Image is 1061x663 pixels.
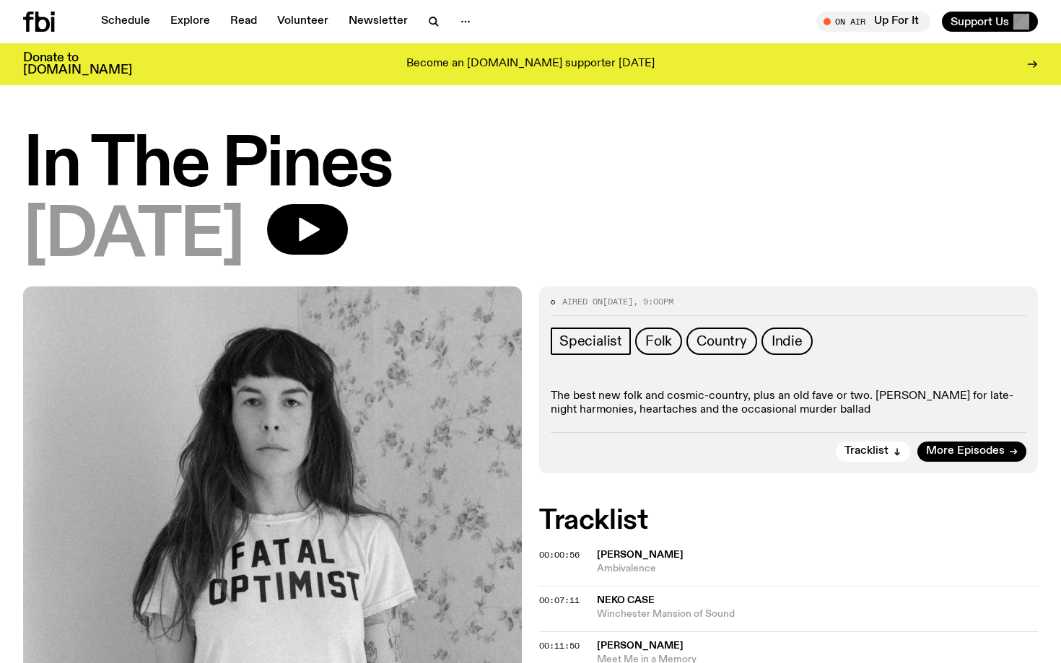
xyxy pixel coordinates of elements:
h3: Donate to [DOMAIN_NAME] [23,52,132,76]
button: Tracklist [836,442,910,462]
a: Folk [635,328,682,355]
span: Aired on [562,296,603,307]
p: The best new folk and cosmic-country, plus an old fave or two. [PERSON_NAME] for late-night harmo... [551,390,1026,417]
span: 00:00:56 [539,549,580,561]
span: Folk [645,333,672,349]
span: Support Us [951,15,1009,28]
h2: Tracklist [539,508,1038,534]
button: On AirUp For It [816,12,930,32]
span: [PERSON_NAME] [597,550,684,560]
a: Specialist [551,328,631,355]
span: Ambivalence [597,562,1038,576]
span: [PERSON_NAME] [597,641,684,651]
span: , 9:00pm [633,296,673,307]
a: Indie [761,328,813,355]
span: Neko Case [597,595,655,605]
span: [DATE] [23,204,244,269]
a: Newsletter [340,12,416,32]
a: Explore [162,12,219,32]
span: Specialist [559,333,622,349]
button: 00:11:50 [539,642,580,650]
span: [DATE] [603,296,633,307]
span: More Episodes [926,446,1005,457]
a: Volunteer [268,12,337,32]
span: 00:07:11 [539,594,580,606]
span: Tracklist [844,446,888,457]
a: Read [222,12,266,32]
p: Become an [DOMAIN_NAME] supporter [DATE] [406,58,655,71]
button: 00:00:56 [539,551,580,559]
a: Country [686,328,757,355]
span: Indie [772,333,803,349]
a: Schedule [92,12,159,32]
h1: In The Pines [23,133,1038,198]
button: 00:07:11 [539,597,580,605]
span: Country [697,333,747,349]
span: Winchester Mansion of Sound [597,607,1038,621]
button: Support Us [942,12,1038,32]
a: More Episodes [917,442,1026,462]
span: 00:11:50 [539,640,580,651]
